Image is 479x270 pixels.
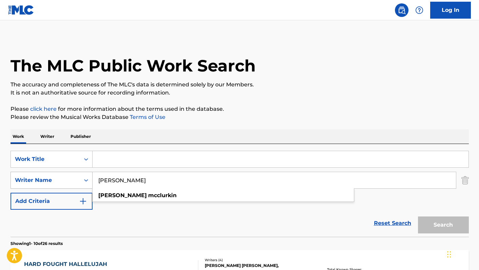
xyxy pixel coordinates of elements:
[371,216,415,231] a: Reset Search
[11,151,469,237] form: Search Form
[11,56,256,76] h1: The MLC Public Work Search
[128,114,165,120] a: Terms of Use
[68,129,93,144] p: Publisher
[11,241,63,247] p: Showing 1 - 10 of 26 results
[11,193,93,210] button: Add Criteria
[205,257,307,263] div: Writers ( 4 )
[98,192,147,199] strong: [PERSON_NAME]
[15,155,76,163] div: Work Title
[15,176,76,184] div: Writer Name
[11,89,469,97] p: It is not an authoritative source for recording information.
[11,81,469,89] p: The accuracy and completeness of The MLC's data is determined solely by our Members.
[398,6,406,14] img: search
[11,105,469,113] p: Please for more information about the terms used in the database.
[415,6,423,14] img: help
[8,5,34,15] img: MLC Logo
[24,260,111,268] div: HARD FOUGHT HALLELUJAH
[30,106,57,112] a: click here
[461,172,469,189] img: Delete Criterion
[447,244,451,265] div: Drag
[38,129,56,144] p: Writer
[445,237,479,270] iframe: Chat Widget
[11,113,469,121] p: Please review the Musical Works Database
[148,192,177,199] strong: mcclurkin
[11,129,26,144] p: Work
[395,3,408,17] a: Public Search
[413,3,426,17] div: Help
[430,2,471,19] a: Log In
[79,197,87,205] img: 9d2ae6d4665cec9f34b9.svg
